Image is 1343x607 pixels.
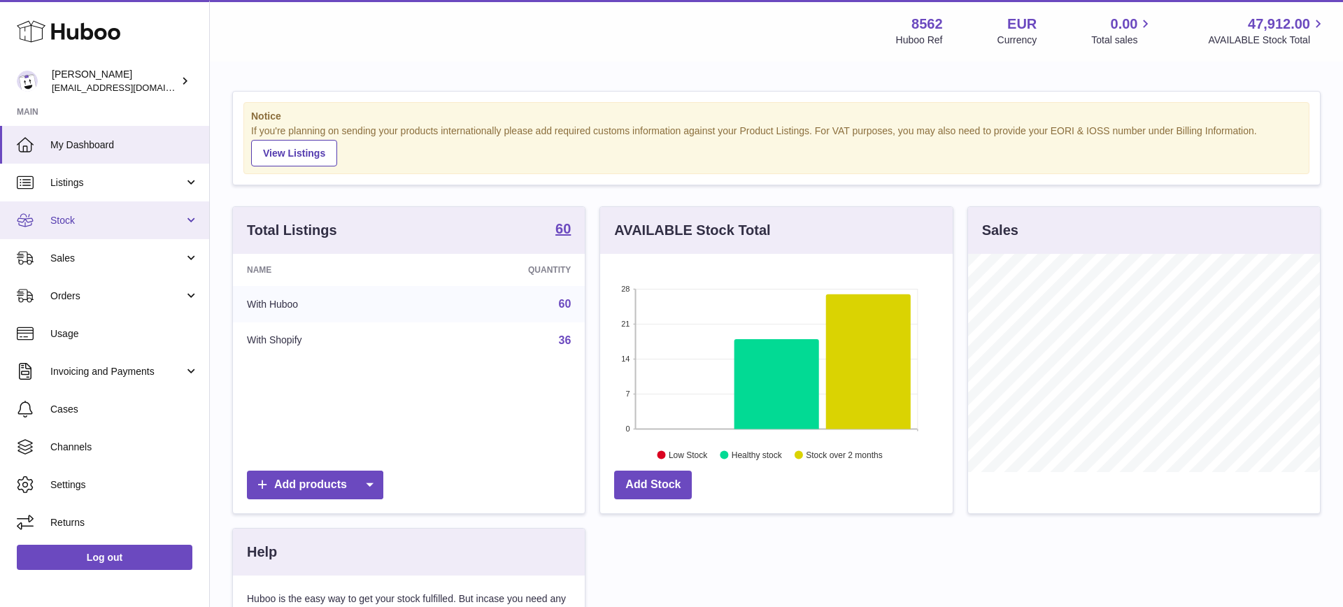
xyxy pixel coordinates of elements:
span: Orders [50,290,184,303]
text: 14 [622,355,630,363]
span: Listings [50,176,184,190]
div: Currency [997,34,1037,47]
text: Low Stock [669,450,708,459]
text: 0 [626,424,630,433]
span: AVAILABLE Stock Total [1208,34,1326,47]
span: Total sales [1091,34,1153,47]
span: Invoicing and Payments [50,365,184,378]
a: Add Stock [614,471,692,499]
text: Healthy stock [732,450,783,459]
span: Sales [50,252,184,265]
th: Name [233,254,422,286]
h3: Sales [982,221,1018,240]
span: Settings [50,478,199,492]
div: [PERSON_NAME] [52,68,178,94]
text: 28 [622,285,630,293]
h3: AVAILABLE Stock Total [614,221,770,240]
th: Quantity [422,254,585,286]
h3: Total Listings [247,221,337,240]
a: 36 [559,334,571,346]
a: 47,912.00 AVAILABLE Stock Total [1208,15,1326,47]
span: Usage [50,327,199,341]
div: Huboo Ref [896,34,943,47]
a: 60 [559,298,571,310]
span: 0.00 [1111,15,1138,34]
span: [EMAIL_ADDRESS][DOMAIN_NAME] [52,82,206,93]
td: With Shopify [233,322,422,359]
a: View Listings [251,140,337,166]
span: Stock [50,214,184,227]
span: My Dashboard [50,138,199,152]
text: 7 [626,390,630,398]
div: If you're planning on sending your products internationally please add required customs informati... [251,124,1302,166]
h3: Help [247,543,277,562]
strong: 60 [555,222,571,236]
a: Add products [247,471,383,499]
a: 60 [555,222,571,238]
a: Log out [17,545,192,570]
strong: EUR [1007,15,1037,34]
span: 47,912.00 [1248,15,1310,34]
text: 21 [622,320,630,328]
strong: 8562 [911,15,943,34]
strong: Notice [251,110,1302,123]
span: Channels [50,441,199,454]
text: Stock over 2 months [806,450,883,459]
a: 0.00 Total sales [1091,15,1153,47]
span: Returns [50,516,199,529]
span: Cases [50,403,199,416]
td: With Huboo [233,286,422,322]
img: fumi@codeofbell.com [17,71,38,92]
